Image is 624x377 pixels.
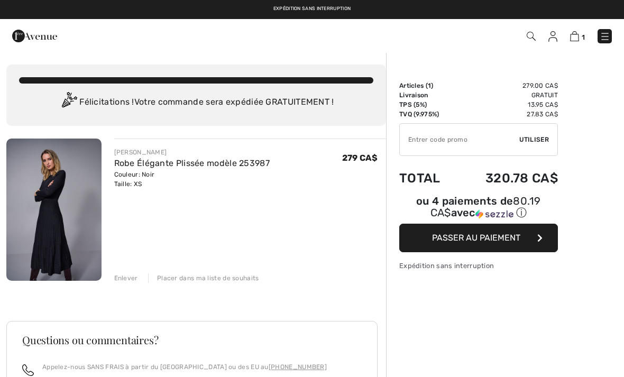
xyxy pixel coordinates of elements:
[19,92,373,113] div: Félicitations ! Votre commande sera expédiée GRATUITEMENT !
[456,100,558,109] td: 13.95 CA$
[548,31,557,42] img: Mes infos
[12,30,57,40] a: 1ère Avenue
[58,92,79,113] img: Congratulation2.svg
[519,135,549,144] span: Utiliser
[456,109,558,119] td: 27.83 CA$
[6,139,102,281] img: Robe Élégante Plissée modèle 253987
[399,224,558,252] button: Passer au paiement
[570,30,585,42] a: 1
[42,362,327,372] p: Appelez-nous SANS FRAIS à partir du [GEOGRAPHIC_DATA] ou des EU au
[269,363,327,371] a: [PHONE_NUMBER]
[114,170,270,189] div: Couleur: Noir Taille: XS
[475,209,513,219] img: Sezzle
[399,109,456,119] td: TVQ (9.975%)
[148,273,259,283] div: Placer dans ma liste de souhaits
[22,335,362,345] h3: Questions ou commentaires?
[342,153,378,163] span: 279 CA$
[456,81,558,90] td: 279.00 CA$
[456,90,558,100] td: Gratuit
[399,196,558,224] div: ou 4 paiements de80.19 CA$avecSezzle Cliquez pour en savoir plus sur Sezzle
[399,196,558,220] div: ou 4 paiements de avec
[399,160,456,196] td: Total
[399,100,456,109] td: TPS (5%)
[399,90,456,100] td: Livraison
[456,160,558,196] td: 320.78 CA$
[400,124,519,155] input: Code promo
[399,261,558,271] div: Expédition sans interruption
[114,148,270,157] div: [PERSON_NAME]
[432,233,520,243] span: Passer au paiement
[12,25,57,47] img: 1ère Avenue
[570,31,579,41] img: Panier d'achat
[114,273,138,283] div: Enlever
[22,364,34,376] img: call
[430,195,541,219] span: 80.19 CA$
[114,158,270,168] a: Robe Élégante Plissée modèle 253987
[399,81,456,90] td: Articles ( )
[582,33,585,41] span: 1
[428,82,431,89] span: 1
[600,31,610,42] img: Menu
[527,32,536,41] img: Recherche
